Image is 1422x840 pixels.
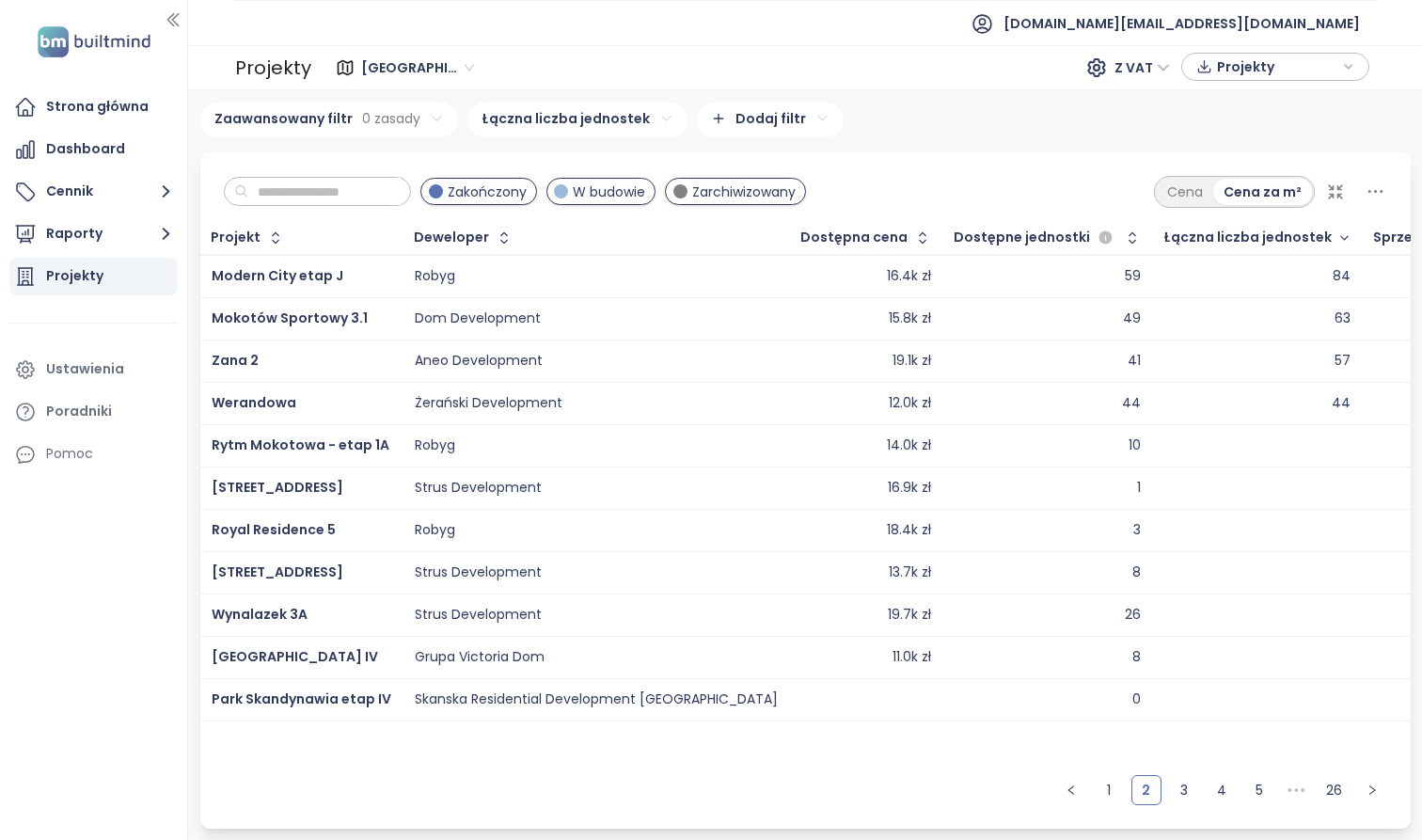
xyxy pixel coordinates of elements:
div: button [1192,53,1359,81]
div: Łączna liczba jednostek [482,108,650,129]
a: Poradniki [9,393,178,431]
div: 49 [1123,310,1141,327]
div: 10 [1129,437,1141,454]
span: Zarchiwizowany [692,182,796,202]
li: Następna strona [1357,775,1387,805]
a: 4 [1208,776,1236,804]
button: left [1056,775,1086,805]
div: 19.1k zł [893,353,931,370]
li: Poprzednia strona [1056,775,1086,805]
a: [STREET_ADDRESS] [212,563,343,581]
div: 59 [1125,268,1141,285]
button: Cennik [9,173,178,211]
span: Projekty [1217,53,1338,81]
div: 0 [1132,691,1141,708]
div: Poradniki [46,400,112,423]
span: left [1066,785,1077,796]
div: 16.9k zł [888,480,931,497]
a: [STREET_ADDRESS] [212,478,343,497]
div: 8 [1132,564,1141,581]
div: Projekty [235,49,311,87]
li: 2 [1131,775,1161,805]
li: 5 [1244,775,1274,805]
div: Strus Development [415,564,542,581]
div: 57 [1335,353,1351,370]
img: logo [32,23,156,61]
div: Robyg [415,437,455,454]
div: Strona główna [46,95,149,119]
a: Wynalazek 3A [212,605,308,624]
div: Żerański Development [415,395,562,412]
div: Deweloper [414,231,489,244]
div: Dom Development [415,310,541,327]
div: Ustawienia [46,357,124,381]
div: 41 [1128,353,1141,370]
li: 4 [1207,775,1237,805]
li: 3 [1169,775,1199,805]
div: 18.4k zł [887,522,931,539]
span: Zakończony [448,182,527,202]
li: Następne 5 stron [1282,775,1312,805]
span: Z VAT [1114,54,1170,82]
div: 3 [1133,522,1141,539]
div: 19.7k zł [888,607,931,624]
span: [DOMAIN_NAME][EMAIL_ADDRESS][DOMAIN_NAME] [1003,1,1360,46]
a: Werandowa [212,393,296,412]
div: Pomoc [46,442,93,466]
a: Ustawienia [9,351,178,388]
span: Warszawa [361,54,474,82]
span: Zana 2 [212,351,259,370]
span: W budowie [573,182,645,202]
div: Łączna liczba jednostek [1163,231,1332,244]
div: Dostępna cena [800,231,908,244]
a: Rytm Mokotowa - etap 1A [212,436,389,454]
span: Park Skandynawia etap IV [212,689,391,708]
a: 5 [1245,776,1273,804]
div: 44 [1122,395,1141,412]
div: Robyg [415,268,455,285]
div: Dostępne jednostki [954,227,1117,249]
a: Strona główna [9,88,178,126]
button: right [1357,775,1387,805]
button: Raporty [9,215,178,253]
span: 0 zasady [362,108,420,129]
a: Projekty [9,258,178,295]
span: [GEOGRAPHIC_DATA] IV [212,647,378,666]
div: 14.0k zł [887,437,931,454]
div: Zaawansowany filtr [200,103,458,137]
a: Modern City etap J [212,266,343,285]
div: 84 [1333,268,1351,285]
div: Projekty [46,264,103,288]
span: Dostępne jednostki [954,231,1090,244]
div: Pomoc [9,436,178,473]
div: 1 [1137,480,1141,497]
div: Skanska Residential Development [GEOGRAPHIC_DATA] [415,691,778,708]
div: 13.7k zł [889,564,931,581]
div: Cena [1157,179,1213,205]
div: Dashboard [46,137,125,161]
a: Mokotów Sportowy 3.1 [212,309,368,327]
li: 1 [1094,775,1124,805]
a: 26 [1320,776,1349,804]
div: Strus Development [415,607,542,624]
div: 11.0k zł [893,649,931,666]
div: Aneo Development [415,353,543,370]
div: Projekt [211,231,261,244]
a: Dashboard [9,131,178,168]
div: Dodaj filtr [697,103,844,137]
div: 8 [1132,649,1141,666]
a: Royal Residence 5 [212,520,336,539]
span: right [1367,785,1378,796]
div: 44 [1332,395,1351,412]
div: 26 [1125,607,1141,624]
div: 63 [1335,310,1351,327]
